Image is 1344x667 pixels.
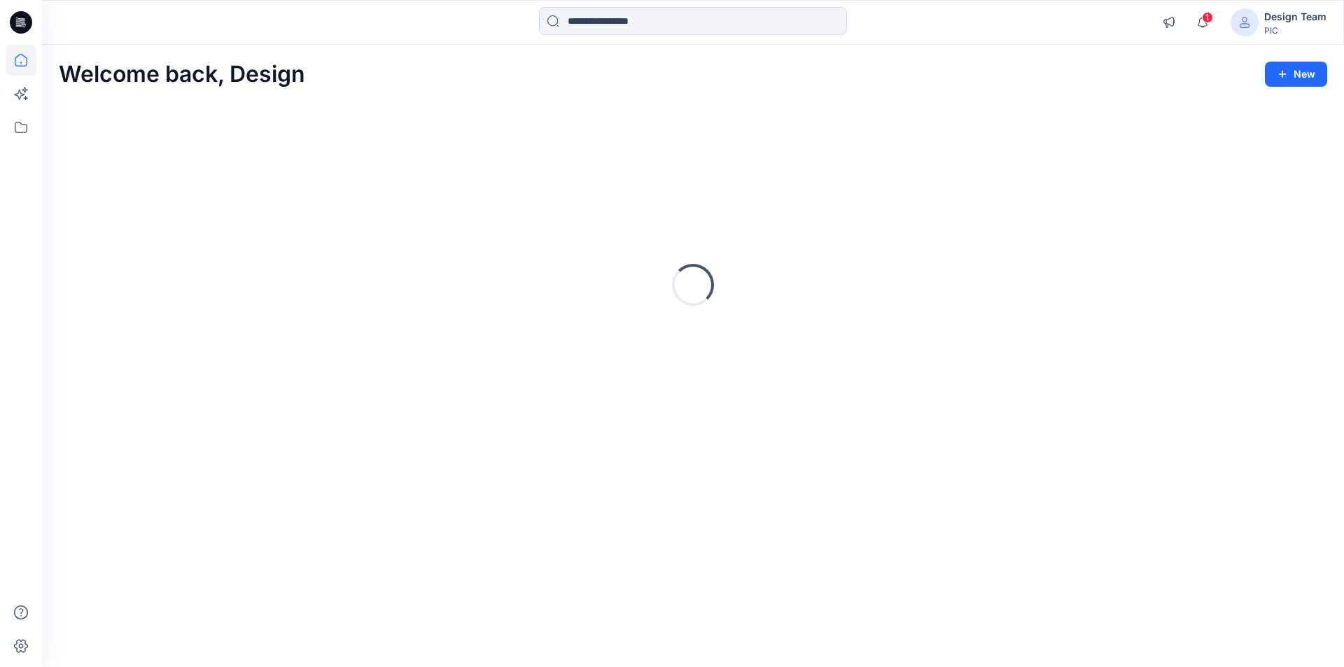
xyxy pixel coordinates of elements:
div: Design Team [1264,8,1326,25]
span: 1 [1202,12,1213,23]
h2: Welcome back, Design [59,62,305,87]
div: PIC [1264,25,1326,36]
svg: avatar [1239,17,1250,28]
button: New [1265,62,1327,87]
